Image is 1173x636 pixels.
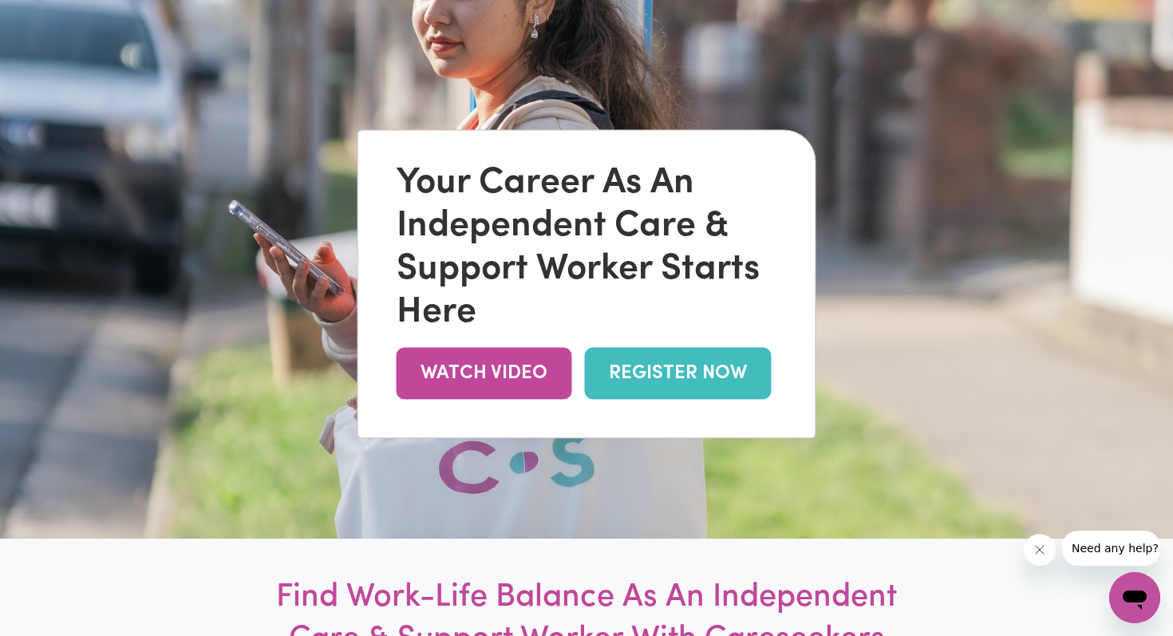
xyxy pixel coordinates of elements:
[397,348,572,400] a: WATCH VIDEO
[585,348,772,400] a: REGISTER NOW
[397,163,777,335] div: Your Career As An Independent Care & Support Worker Starts Here
[1024,534,1056,566] iframe: Close message
[1062,531,1160,566] iframe: Message from company
[1109,572,1160,623] iframe: Button to launch messaging window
